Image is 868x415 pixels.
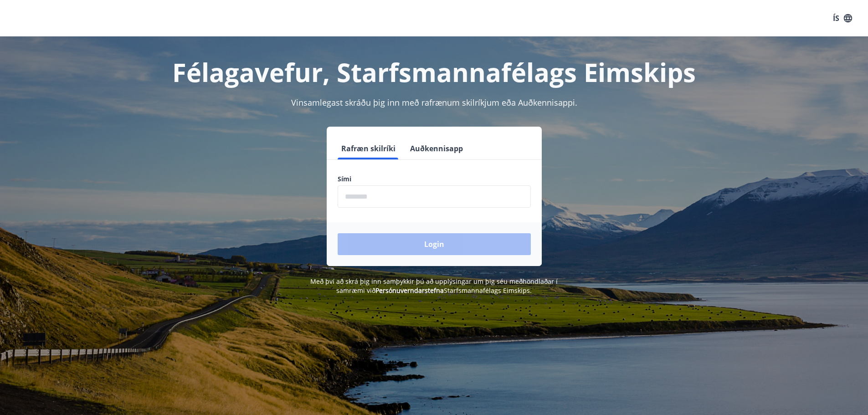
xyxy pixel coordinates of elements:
span: Vinsamlegast skráðu þig inn með rafrænum skilríkjum eða Auðkennisappi. [291,97,577,108]
a: Persónuverndarstefna [375,286,444,295]
span: Með því að skrá þig inn samþykkir þú að upplýsingar um þig séu meðhöndlaðar í samræmi við Starfsm... [310,277,558,295]
h1: Félagavefur, Starfsmannafélags Eimskips [117,55,751,89]
button: Rafræn skilríki [338,138,399,159]
label: Sími [338,174,531,184]
button: ÍS [828,10,857,26]
button: Auðkennisapp [406,138,467,159]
